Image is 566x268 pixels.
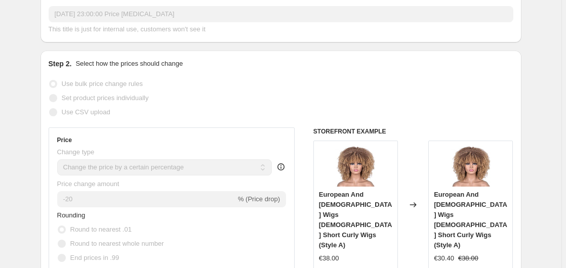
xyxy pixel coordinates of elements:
[70,240,164,247] span: Round to nearest whole number
[70,226,132,233] span: Round to nearest .01
[49,59,72,69] h2: Step 2.
[62,94,149,102] span: Set product prices individually
[319,253,339,263] div: €38.00
[70,254,119,261] span: End prices in .99
[62,108,110,116] span: Use CSV upload
[434,253,454,263] div: €30.40
[57,211,86,219] span: Rounding
[434,191,507,249] span: European And [DEMOGRAPHIC_DATA] Wigs [DEMOGRAPHIC_DATA] Short Curly Wigs (Style A)
[49,25,206,33] span: This title is just for internal use, customers won't see it
[276,162,286,172] div: help
[62,80,143,87] span: Use bulk price change rules
[319,191,392,249] span: European And [DEMOGRAPHIC_DATA] Wigs [DEMOGRAPHIC_DATA] Short Curly Wigs (Style A)
[57,148,95,156] span: Change type
[458,253,478,263] strike: €38.00
[451,146,491,187] img: 1621223068180_80x.jpg
[75,59,183,69] p: Select how the prices should change
[238,195,280,203] span: % (Price drop)
[49,6,513,22] input: 30% off holiday sale
[335,146,376,187] img: 1621223068180_80x.jpg
[57,180,119,188] span: Price change amount
[57,191,236,207] input: -15
[57,136,72,144] h3: Price
[313,127,513,136] h6: STOREFRONT EXAMPLE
